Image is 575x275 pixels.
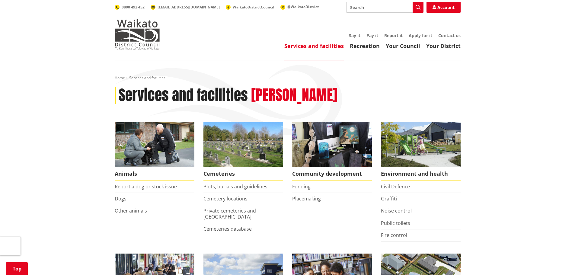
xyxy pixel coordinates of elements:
[350,42,380,50] a: Recreation
[203,167,283,181] span: Cemeteries
[115,75,461,81] nav: breadcrumb
[203,225,252,232] a: Cemeteries database
[381,183,410,190] a: Civil Defence
[386,42,420,50] a: Your Council
[151,5,220,10] a: [EMAIL_ADDRESS][DOMAIN_NAME]
[115,5,145,10] a: 0800 492 452
[233,5,274,10] span: WaikatoDistrictCouncil
[115,207,147,214] a: Other animals
[203,195,248,202] a: Cemetery locations
[203,122,283,167] img: Huntly Cemetery
[115,122,194,167] img: Animal Control
[381,207,412,214] a: Noise control
[292,167,372,181] span: Community development
[122,5,145,10] span: 0800 492 452
[426,2,461,13] a: Account
[226,5,274,10] a: WaikatoDistrictCouncil
[384,33,403,38] a: Report it
[381,195,397,202] a: Graffiti
[203,122,283,181] a: Huntly Cemetery Cemeteries
[292,122,372,181] a: Matariki Travelling Suitcase Art Exhibition Community development
[381,122,461,167] img: New housing in Pokeno
[280,4,319,9] a: @WaikatoDistrict
[115,195,126,202] a: Dogs
[287,4,319,9] span: @WaikatoDistrict
[158,5,220,10] span: [EMAIL_ADDRESS][DOMAIN_NAME]
[381,220,410,226] a: Public toilets
[381,122,461,181] a: New housing in Pokeno Environment and health
[381,167,461,181] span: Environment and health
[129,75,165,80] span: Services and facilities
[115,183,177,190] a: Report a dog or stock issue
[251,87,337,104] h2: [PERSON_NAME]
[292,183,311,190] a: Funding
[115,167,194,181] span: Animals
[426,42,461,50] a: Your District
[346,2,423,13] input: Search input
[292,122,372,167] img: Matariki Travelling Suitcase Art Exhibition
[284,42,344,50] a: Services and facilities
[203,183,267,190] a: Plots, burials and guidelines
[6,262,28,275] a: Top
[119,87,248,104] h1: Services and facilities
[381,232,407,238] a: Fire control
[409,33,432,38] a: Apply for it
[203,207,256,220] a: Private cemeteries and [GEOGRAPHIC_DATA]
[349,33,360,38] a: Say it
[366,33,378,38] a: Pay it
[115,122,194,181] a: Waikato District Council Animal Control team Animals
[115,19,160,50] img: Waikato District Council - Te Kaunihera aa Takiwaa o Waikato
[115,75,125,80] a: Home
[292,195,321,202] a: Placemaking
[438,33,461,38] a: Contact us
